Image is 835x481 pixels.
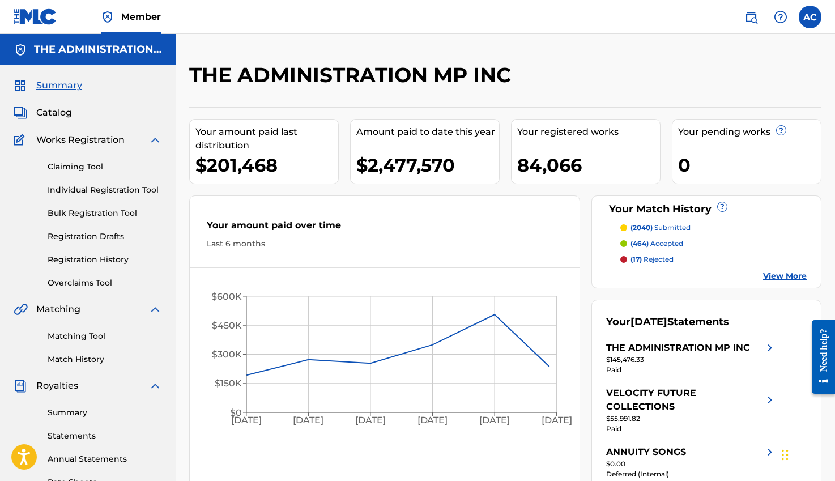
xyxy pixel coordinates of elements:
[48,453,162,465] a: Annual Statements
[606,445,686,459] div: ANNUITY SONGS
[48,161,162,173] a: Claiming Tool
[14,106,72,120] a: CatalogCatalog
[620,239,807,249] a: (464) accepted
[740,6,762,28] a: Public Search
[606,202,807,217] div: Your Match History
[293,415,324,426] tspan: [DATE]
[606,341,777,375] a: THE ADMINISTRATION MP INCright chevron icon$145,476.33Paid
[356,152,499,178] div: $2,477,570
[356,125,499,139] div: Amount paid to date this year
[48,207,162,219] a: Bulk Registration Tool
[417,415,448,426] tspan: [DATE]
[215,378,242,389] tspan: $150K
[355,415,386,426] tspan: [DATE]
[48,330,162,342] a: Matching Tool
[630,223,691,233] p: submitted
[606,355,777,365] div: $145,476.33
[630,316,667,328] span: [DATE]
[606,414,777,424] div: $55,991.82
[101,10,114,24] img: Top Rightsholder
[14,106,27,120] img: Catalog
[678,125,821,139] div: Your pending works
[231,415,262,426] tspan: [DATE]
[769,6,792,28] div: Help
[14,43,27,57] img: Accounts
[148,133,162,147] img: expand
[48,277,162,289] a: Overclaims Tool
[48,354,162,365] a: Match History
[34,43,162,56] h5: THE ADMINISTRATION MP INC
[479,415,510,426] tspan: [DATE]
[803,312,835,403] iframe: Resource Center
[48,184,162,196] a: Individual Registration Tool
[606,424,777,434] div: Paid
[148,379,162,393] img: expand
[207,219,563,238] div: Your amount paid over time
[189,62,517,88] h2: THE ADMINISTRATION MP INC
[763,445,777,459] img: right chevron icon
[606,386,763,414] div: VELOCITY FUTURE COLLECTIONS
[799,6,821,28] div: User Menu
[14,379,27,393] img: Royalties
[620,223,807,233] a: (2040) submitted
[763,270,807,282] a: View More
[606,445,777,479] a: ANNUITY SONGSright chevron icon$0.00Deferred (Internal)
[718,202,727,211] span: ?
[36,79,82,92] span: Summary
[48,430,162,442] a: Statements
[744,10,758,24] img: search
[782,438,789,472] div: Drag
[630,254,674,265] p: rejected
[14,303,28,316] img: Matching
[606,365,777,375] div: Paid
[48,407,162,419] a: Summary
[620,254,807,265] a: (17) rejected
[763,341,777,355] img: right chevron icon
[36,106,72,120] span: Catalog
[48,254,162,266] a: Registration History
[606,341,750,355] div: THE ADMINISTRATION MP INC
[517,125,660,139] div: Your registered works
[606,459,777,469] div: $0.00
[630,239,649,248] span: (464)
[48,231,162,242] a: Registration Drafts
[542,415,572,426] tspan: [DATE]
[606,469,777,479] div: Deferred (Internal)
[36,303,80,316] span: Matching
[630,255,642,263] span: (17)
[212,320,242,331] tspan: $450K
[630,223,653,232] span: (2040)
[517,152,660,178] div: 84,066
[36,379,78,393] span: Royalties
[630,239,683,249] p: accepted
[212,349,242,360] tspan: $300K
[148,303,162,316] img: expand
[678,152,821,178] div: 0
[778,427,835,481] iframe: Chat Widget
[14,79,27,92] img: Summary
[606,314,729,330] div: Your Statements
[606,386,777,434] a: VELOCITY FUTURE COLLECTIONSright chevron icon$55,991.82Paid
[211,291,242,302] tspan: $600K
[14,8,57,25] img: MLC Logo
[121,10,161,23] span: Member
[14,133,28,147] img: Works Registration
[207,238,563,250] div: Last 6 months
[195,152,338,178] div: $201,468
[230,407,242,418] tspan: $0
[774,10,787,24] img: help
[195,125,338,152] div: Your amount paid last distribution
[14,79,82,92] a: SummarySummary
[763,386,777,414] img: right chevron icon
[36,133,125,147] span: Works Registration
[777,126,786,135] span: ?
